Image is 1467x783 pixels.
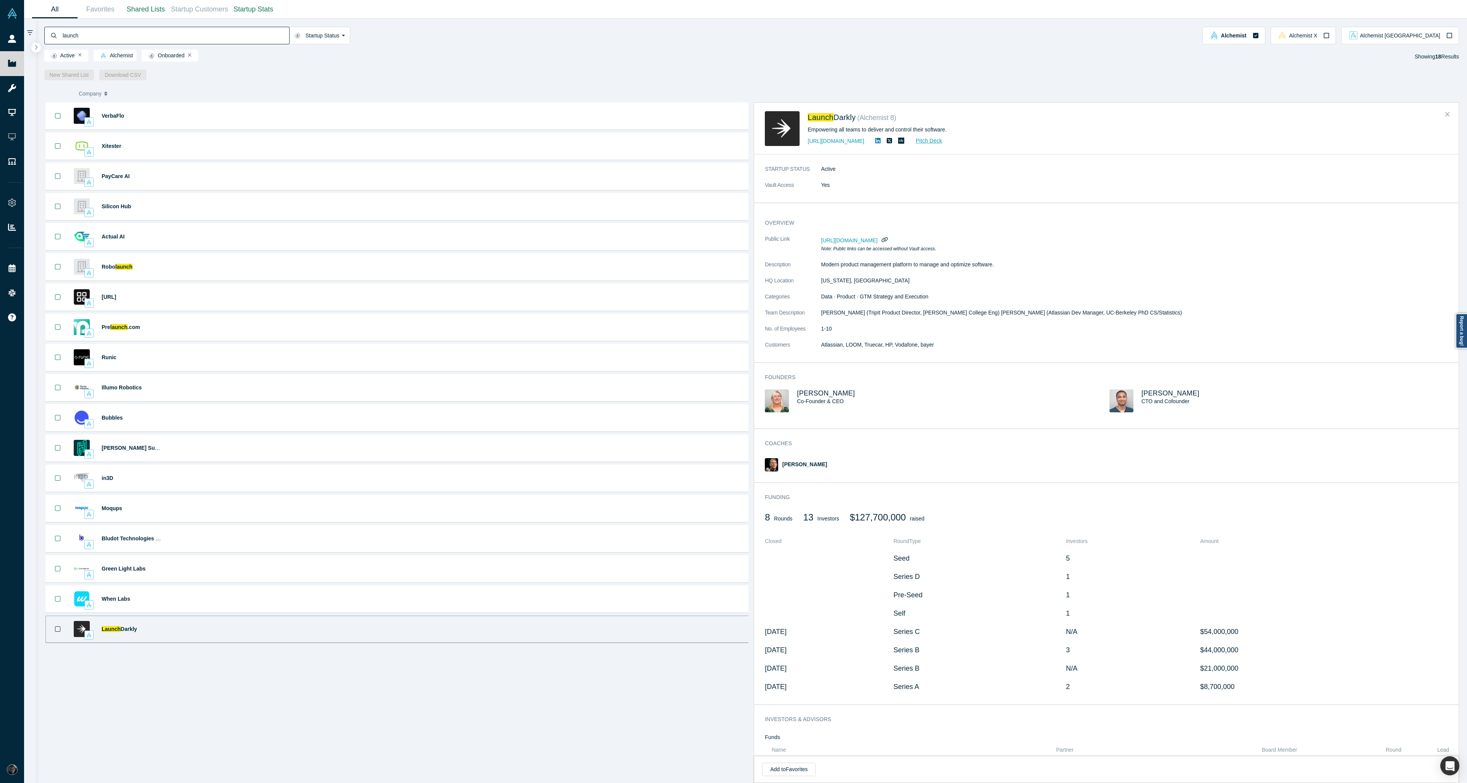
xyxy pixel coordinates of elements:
span: Launch [102,626,121,632]
a: Prelaunch.com [102,324,140,330]
span: CTO and Cofounder [1142,398,1190,404]
button: Download CSV [99,70,146,80]
span: Showing Results [1415,53,1459,60]
span: launch [115,264,133,270]
img: Green Light Labs's Logo [74,561,90,577]
span: [URL] [102,294,116,300]
img: Actual AI's Logo [74,229,90,245]
span: Co-Founder & CEO [797,398,844,404]
div: Rounds [765,512,792,528]
button: Startup Status [289,27,351,44]
a: Favorites [78,0,123,18]
span: $127,700,000 [850,512,906,522]
a: Moqups [102,505,122,511]
span: launch [110,324,128,330]
th: Name [769,743,1053,757]
button: Bookmark [46,556,70,582]
span: Pre [102,324,110,330]
span: Darkly [121,626,137,632]
button: Close [1442,109,1453,121]
span: Series D [894,573,920,580]
img: alchemist_aj Vault Logo [1349,31,1357,39]
th: Partner [1053,743,1259,757]
span: Series B [894,646,920,654]
dd: Active [821,165,1454,173]
a: LaunchDarkly [102,626,137,632]
img: alchemist Vault Logo [86,451,92,457]
span: Alchemist X [1289,33,1317,38]
span: 8 [765,512,770,522]
button: Bookmark [46,133,70,159]
td: 3 [1066,641,1195,660]
a: Xitester [102,143,121,149]
button: Bookmark [46,465,70,491]
img: Moqups's Logo [74,500,90,516]
img: PayCare AI 's Logo [74,168,90,184]
a: [PERSON_NAME] [1142,389,1200,397]
img: Sean Byrnes [765,458,778,472]
td: [DATE] [765,678,893,696]
dt: No. of Employees [765,325,821,341]
button: alchemistx Vault LogoAlchemist X [1271,27,1336,44]
span: Bludot Technologies Inc. [102,535,165,541]
td: 5 [1066,550,1195,568]
span: Alchemist [GEOGRAPHIC_DATA] [1360,33,1440,38]
img: Startup status [149,53,154,59]
img: alchemist Vault Logo [86,240,92,245]
a: in3D [102,475,113,481]
td: 1 [1066,586,1195,605]
span: Robo [102,264,115,270]
img: Xitester's Logo [74,138,90,154]
td: 1 [1066,605,1195,623]
span: Launch [808,113,833,122]
img: alchemist Vault Logo [86,481,92,487]
span: Series A [894,683,919,691]
img: alchemist Vault Logo [86,542,92,547]
span: Alchemist [1221,33,1247,38]
span: Data · Product · GTM Strategy and Execution [821,293,928,300]
a: [URL][DOMAIN_NAME] [808,138,864,144]
img: alchemist Vault Logo [86,210,92,215]
span: Actual AI [102,233,125,240]
button: Bookmark [46,344,70,371]
a: Bubbles [102,415,123,421]
h3: Founders [765,373,1443,381]
h3: Investors & Advisors [765,715,1443,723]
th: Amount [1195,533,1454,550]
img: alchemist Vault Logo [86,119,92,125]
span: Series B [894,665,920,672]
img: alchemist Vault Logo [86,391,92,396]
a: Silicon Hub [102,203,131,209]
h3: Coaches [765,439,1443,447]
img: John Kodumal's Profile Image [1109,389,1133,412]
img: Rami Chousein's Account [7,764,18,775]
a: LaunchDarkly [808,113,856,122]
button: Remove Filter [188,52,191,58]
span: Company [79,86,102,102]
td: [DATE] [765,660,893,678]
td: 1 [1066,568,1195,586]
a: Shared Lists [123,0,168,18]
a: VerbaFlo [102,113,124,119]
dt: HQ Location [765,277,821,293]
img: Bludot Technologies Inc.'s Logo [74,530,89,546]
a: Report a bug! [1456,313,1467,349]
em: Note: Public links can be accessed without Vault access. [821,246,936,251]
button: Bookmark [46,586,70,612]
img: Bubbles's Logo [74,410,90,426]
img: Silicon Hub's Logo [74,198,90,214]
button: Add toFavorites [762,763,816,776]
span: Illumo Robotics [102,384,142,391]
img: alchemist Vault Logo [100,53,106,58]
a: [PERSON_NAME] Surgical [102,445,169,451]
a: Green Light Labs [102,566,146,572]
button: Bookmark [46,374,70,401]
dd: Atlassian, LOOM, Truecar, HP, Vodafone, bayer [821,341,1454,349]
span: Self [894,610,905,617]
